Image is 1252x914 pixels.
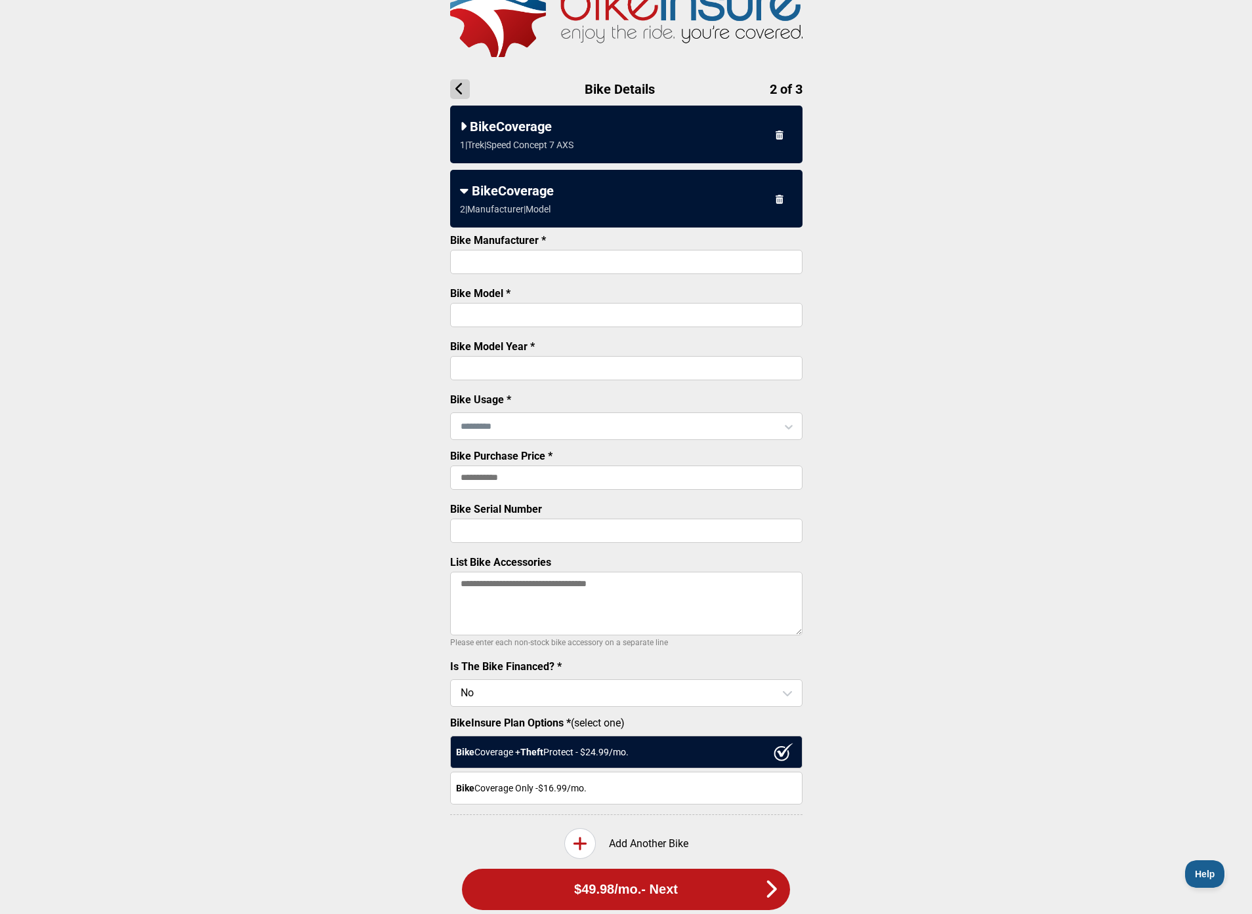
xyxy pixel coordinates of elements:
div: BikeCoverage [460,183,793,199]
div: 2 | Manufacturer | Model [460,204,551,214]
h1: Bike Details [450,79,803,99]
label: Bike Manufacturer * [450,234,546,247]
div: Coverage + Protect - $ 24.99 /mo. [450,736,803,768]
label: List Bike Accessories [450,556,551,568]
strong: Bike [456,783,474,793]
span: 2 of 3 [770,81,803,97]
label: Bike Model Year * [450,340,535,353]
label: Is The Bike Financed? * [450,660,562,673]
strong: BikeInsure Plan Options * [450,717,571,729]
div: Coverage Only - $16.99 /mo. [450,772,803,805]
label: Bike Model * [450,287,511,300]
iframe: Toggle Customer Support [1185,860,1226,888]
div: Add Another Bike [450,828,803,859]
strong: Theft [520,747,543,757]
label: Bike Serial Number [450,503,542,515]
label: Bike Usage * [450,393,511,406]
label: (select one) [450,717,803,729]
button: $49.98/mo.- Next [462,869,790,910]
div: BikeCoverage [460,119,793,134]
img: ux1sgP1Haf775SAghJI38DyDlYP+32lKFAAAAAElFTkSuQmCC [774,743,793,761]
strong: Bike [456,747,474,757]
label: Bike Purchase Price * [450,450,553,462]
span: /mo. [614,882,641,897]
p: Please enter each non-stock bike accessory on a separate line [450,635,803,650]
div: 1 | Trek | Speed Concept 7 AXS [460,140,574,150]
